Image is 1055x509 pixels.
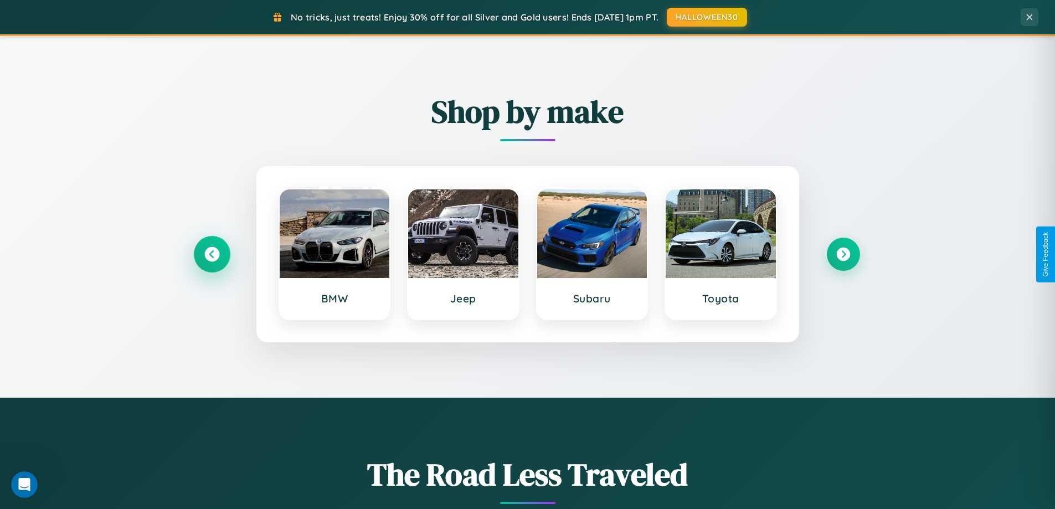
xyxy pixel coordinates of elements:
[667,8,747,27] button: HALLOWEEN30
[11,471,38,498] iframe: Intercom live chat
[1042,232,1049,277] div: Give Feedback
[291,12,658,23] span: No tricks, just treats! Enjoy 30% off for all Silver and Gold users! Ends [DATE] 1pm PT.
[548,292,636,305] h3: Subaru
[195,453,860,496] h1: The Road Less Traveled
[195,90,860,133] h2: Shop by make
[419,292,507,305] h3: Jeep
[677,292,765,305] h3: Toyota
[291,292,379,305] h3: BMW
